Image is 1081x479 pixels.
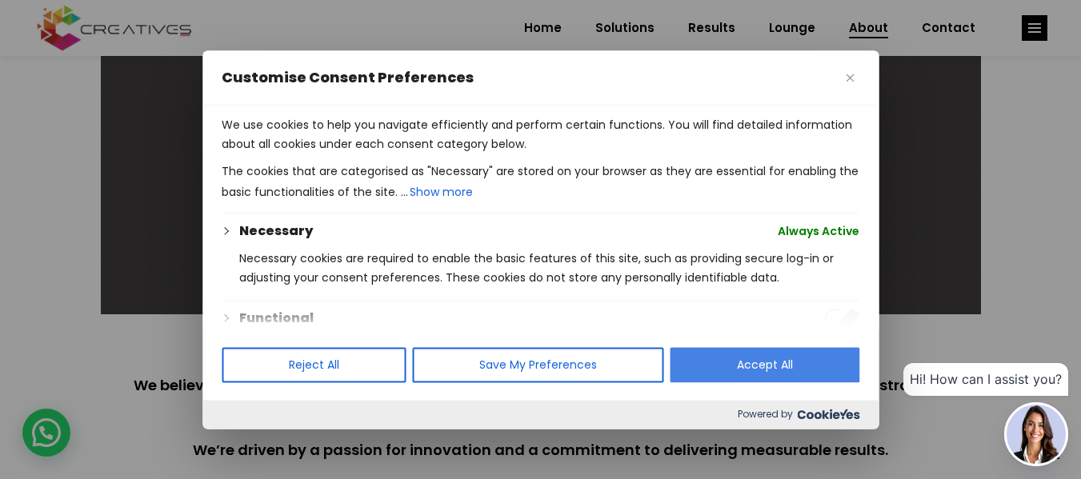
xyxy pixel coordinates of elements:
button: Accept All [670,347,859,382]
p: We use cookies to help you navigate efficiently and perform certain functions. You will find deta... [222,115,859,154]
img: agent [1007,405,1066,464]
img: Close [846,74,854,82]
span: Always Active [778,222,859,241]
div: Customise Consent Preferences [202,50,879,429]
button: Save My Preferences [412,347,663,382]
p: The cookies that are categorised as "Necessary" are stored on your browser as they are essential ... [222,162,859,203]
p: Necessary cookies are required to enable the basic features of this site, such as providing secur... [239,249,859,287]
div: Hi! How can I assist you? [903,363,1068,396]
div: Powered by [202,400,879,429]
button: Necessary [239,222,313,241]
span: Customise Consent Preferences [222,68,474,87]
button: Show more [408,181,474,203]
button: Reject All [222,347,406,382]
button: Close [840,68,859,87]
img: Cookieyes logo [797,409,859,420]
